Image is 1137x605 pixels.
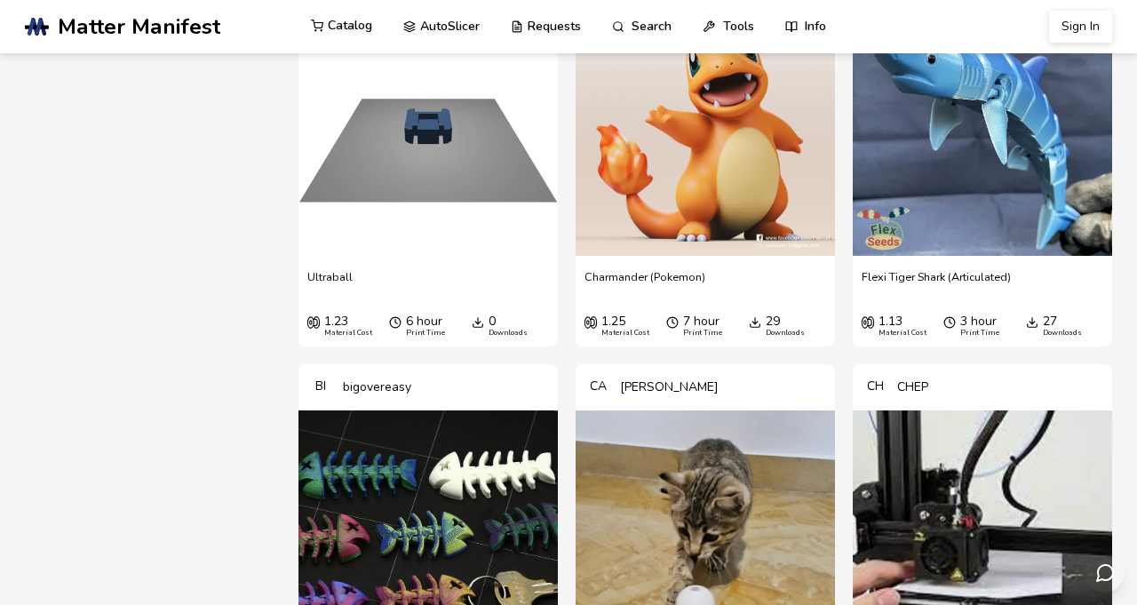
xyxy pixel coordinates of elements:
[960,329,999,338] div: Print Time
[472,314,484,329] span: Downloads
[584,314,597,329] span: Average Cost
[307,314,320,329] span: Average Cost
[943,314,956,329] span: Average Print Time
[1049,11,1112,43] button: Sign In
[601,314,649,338] div: 1.25
[683,329,722,338] div: Print Time
[879,314,926,338] div: 1.13
[862,314,874,329] span: Average Cost
[489,314,528,338] div: 0
[1043,329,1082,338] div: Downloads
[879,329,926,338] div: Material Cost
[960,314,999,338] div: 3 hour
[590,379,607,394] span: CA
[897,378,928,396] p: CHEP
[1085,553,1125,593] button: Send feedback via email
[406,314,445,338] div: 6 hour
[406,329,445,338] div: Print Time
[683,314,722,338] div: 7 hour
[584,270,705,297] a: Charmander (Pokemon)
[315,379,326,394] span: BI
[1043,314,1082,338] div: 27
[766,329,805,338] div: Downloads
[862,270,1011,297] a: Flexi Tiger Shark (Articulated)
[620,378,719,396] p: [PERSON_NAME]
[489,329,528,338] div: Downloads
[766,314,805,338] div: 29
[389,314,402,329] span: Average Print Time
[749,314,761,329] span: Downloads
[324,329,372,338] div: Material Cost
[1026,314,1038,329] span: Downloads
[666,314,679,329] span: Average Print Time
[307,270,353,297] a: Ultraball
[601,329,649,338] div: Material Cost
[58,14,220,39] span: Matter Manifest
[343,378,411,396] p: bigovereasy
[324,314,372,338] div: 1.23
[867,379,884,394] span: CH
